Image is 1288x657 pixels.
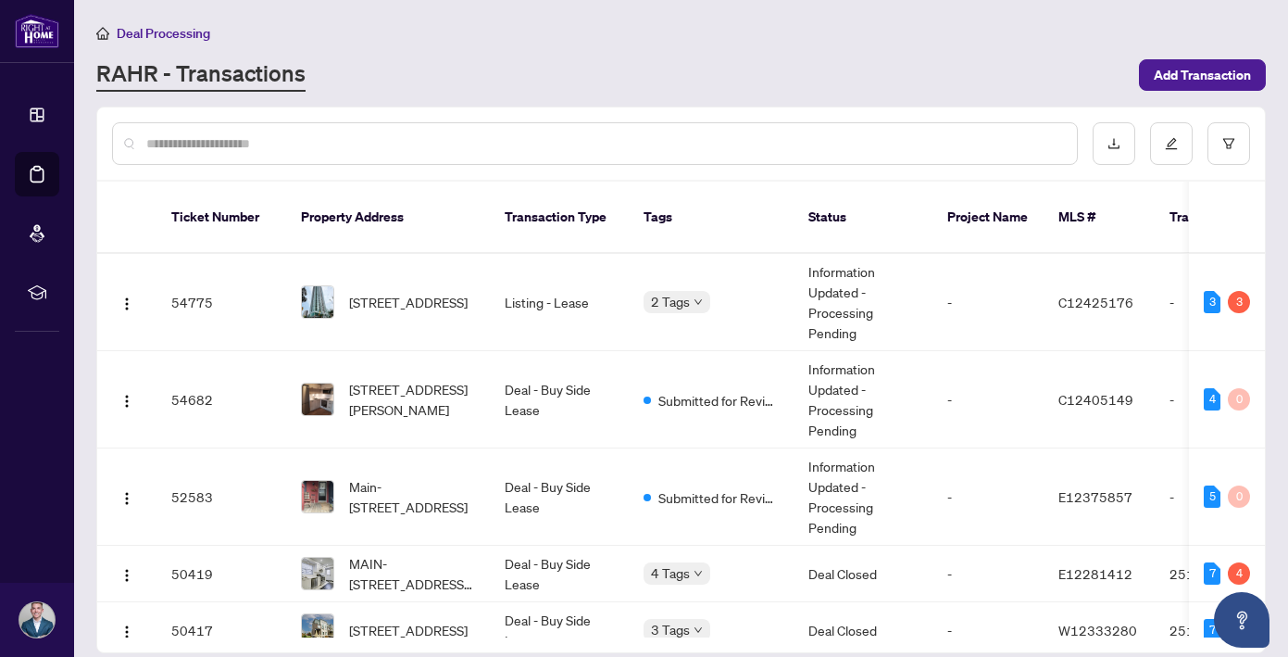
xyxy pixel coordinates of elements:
img: thumbnail-img [302,558,333,589]
th: MLS # [1044,182,1155,254]
td: 50419 [156,546,286,602]
span: Submitted for Review [658,390,779,411]
span: [STREET_ADDRESS] [349,620,468,640]
div: 0 [1228,388,1250,411]
th: Trade Number [1155,182,1284,254]
button: Logo [112,482,142,512]
td: 2514382 [1155,546,1284,602]
button: Logo [112,385,142,414]
td: Deal - Buy Side Lease [490,546,629,602]
button: edit [1150,122,1193,165]
span: down [694,297,703,307]
span: W12333280 [1058,622,1137,638]
th: Project Name [932,182,1044,254]
td: - [932,546,1044,602]
span: MAIN-[STREET_ADDRESS][PERSON_NAME] [349,553,475,594]
td: Information Updated - Processing Pending [794,254,932,351]
img: logo [15,14,59,48]
span: down [694,625,703,635]
img: thumbnail-img [302,481,333,512]
span: Submitted for Review [658,487,779,508]
img: Logo [119,297,134,311]
td: Deal - Buy Side Lease [490,449,629,546]
td: 54775 [156,254,286,351]
button: Logo [112,615,142,645]
div: 5 [1204,486,1220,508]
th: Tags [629,182,794,254]
div: 4 [1228,562,1250,585]
span: 4 Tags [651,562,690,584]
span: filter [1222,137,1235,150]
img: Logo [119,568,134,583]
button: Add Transaction [1139,59,1266,91]
div: 7 [1204,562,1220,585]
div: 0 [1228,486,1250,508]
img: Profile Icon [19,602,55,638]
span: Add Transaction [1154,60,1251,90]
th: Property Address [286,182,490,254]
img: thumbnail-img [302,614,333,646]
div: 3 [1204,291,1220,313]
span: C12425176 [1058,294,1133,310]
span: download [1107,137,1120,150]
button: download [1093,122,1135,165]
img: Logo [119,491,134,506]
td: - [1155,449,1284,546]
span: E12375857 [1058,488,1132,505]
td: - [1155,254,1284,351]
span: Deal Processing [117,25,210,42]
img: thumbnail-img [302,286,333,318]
div: 3 [1228,291,1250,313]
a: RAHR - Transactions [96,58,306,92]
th: Ticket Number [156,182,286,254]
td: - [932,449,1044,546]
span: home [96,27,109,40]
img: Logo [119,394,134,409]
div: 7 [1204,619,1220,641]
th: Transaction Type [490,182,629,254]
span: down [694,569,703,578]
span: E12281412 [1058,565,1132,582]
td: 52583 [156,449,286,546]
button: filter [1207,122,1250,165]
td: 54682 [156,351,286,449]
div: 4 [1204,388,1220,411]
td: Deal - Buy Side Lease [490,351,629,449]
td: - [1155,351,1284,449]
span: 3 Tags [651,619,690,640]
button: Open asap [1214,592,1269,648]
span: [STREET_ADDRESS] [349,292,468,312]
td: - [932,254,1044,351]
button: Logo [112,559,142,588]
th: Status [794,182,932,254]
img: Logo [119,625,134,639]
span: edit [1165,137,1178,150]
td: Deal Closed [794,546,932,602]
td: Listing - Lease [490,254,629,351]
span: 2 Tags [651,291,690,312]
span: Main-[STREET_ADDRESS] [349,476,475,517]
img: thumbnail-img [302,384,333,415]
td: - [932,351,1044,449]
td: Information Updated - Processing Pending [794,449,932,546]
button: Logo [112,287,142,317]
span: [STREET_ADDRESS][PERSON_NAME] [349,379,475,420]
td: Information Updated - Processing Pending [794,351,932,449]
span: C12405149 [1058,391,1133,408]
